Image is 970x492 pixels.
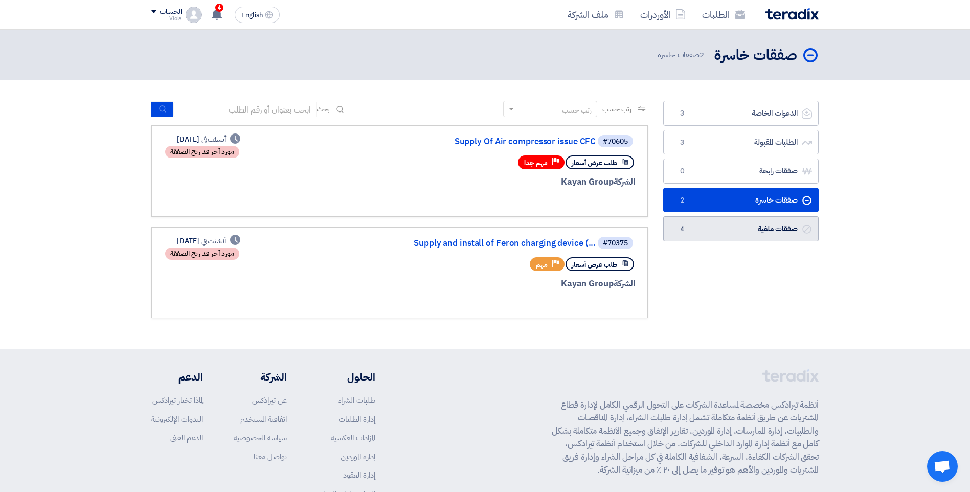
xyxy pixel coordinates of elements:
[603,138,628,145] div: #70605
[186,7,202,23] img: profile_test.png
[338,395,375,406] a: طلبات الشراء
[160,8,182,16] div: الحساب
[663,159,819,184] a: صفقات رابحة0
[602,104,631,115] span: رتب حسب
[201,236,226,247] span: أنشئت في
[341,451,375,462] a: إدارة الموردين
[603,240,628,247] div: #70375
[241,12,263,19] span: English
[389,175,635,189] div: Kayan Group
[927,451,958,482] div: Open chat
[331,432,375,443] a: المزادات العكسية
[663,216,819,241] a: صفقات ملغية4
[562,105,592,116] div: رتب حسب
[559,3,632,27] a: ملف الشركة
[252,395,287,406] a: عن تيرادكس
[663,188,819,213] a: صفقات خاسرة2
[676,108,688,119] span: 3
[676,166,688,176] span: 0
[317,104,330,115] span: بحث
[694,3,753,27] a: الطلبات
[343,469,375,481] a: إدارة العقود
[658,49,706,61] span: صفقات خاسرة
[201,134,226,145] span: أنشئت في
[714,46,797,65] h2: صفقات خاسرة
[173,102,317,117] input: ابحث بعنوان أو رقم الطلب
[524,158,548,168] span: مهم جدا
[318,369,375,385] li: الحلول
[572,158,617,168] span: طلب عرض أسعار
[152,395,203,406] a: لماذا تختار تيرادكس
[234,369,287,385] li: الشركة
[339,414,375,425] a: إدارة الطلبات
[765,8,819,20] img: Teradix logo
[235,7,280,23] button: English
[632,3,694,27] a: الأوردرات
[151,16,182,21] div: Viola
[177,236,240,247] div: [DATE]
[215,4,223,12] span: 4
[389,277,635,290] div: Kayan Group
[254,451,287,462] a: تواصل معنا
[151,414,203,425] a: الندوات الإلكترونية
[676,138,688,148] span: 3
[614,175,636,188] span: الشركة
[391,239,596,248] a: Supply and install of Feron charging device (...
[676,195,688,206] span: 2
[240,414,287,425] a: اتفاقية المستخدم
[700,49,704,60] span: 2
[572,260,617,270] span: طلب عرض أسعار
[614,277,636,290] span: الشركة
[234,432,287,443] a: سياسة الخصوصية
[391,137,596,146] a: Supply Of Air compressor issue CFC
[536,260,548,270] span: مهم
[165,146,239,158] div: مورد آخر قد ربح الصفقة
[676,224,688,234] span: 4
[170,432,203,443] a: الدعم الفني
[552,398,819,477] p: أنظمة تيرادكس مخصصة لمساعدة الشركات على التحول الرقمي الكامل لإدارة قطاع المشتريات عن طريق أنظمة ...
[151,369,203,385] li: الدعم
[663,130,819,155] a: الطلبات المقبولة3
[177,134,240,145] div: [DATE]
[165,248,239,260] div: مورد آخر قد ربح الصفقة
[663,101,819,126] a: الدعوات الخاصة3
